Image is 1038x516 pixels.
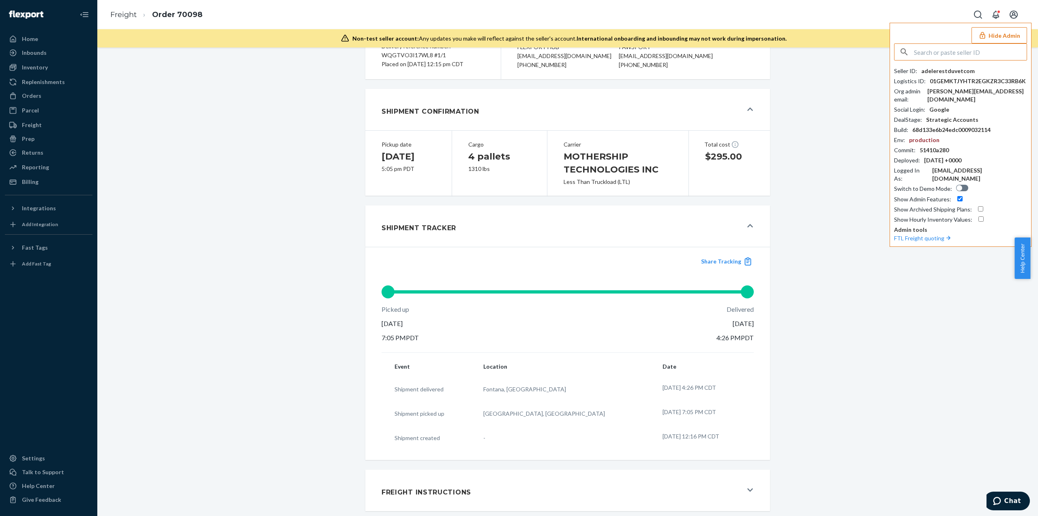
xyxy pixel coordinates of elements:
[517,60,619,69] div: [PHONE_NUMBER]
[9,11,43,19] img: Flexport logo
[22,106,39,114] div: Parcel
[22,135,34,143] div: Prep
[382,426,474,450] td: Shipment created
[474,377,653,402] td: Fontana, [GEOGRAPHIC_DATA]
[382,165,435,173] div: 5:05 pm PDT
[5,241,92,254] button: Fast Tags
[987,492,1030,512] iframe: Opens a widget where you can chat to one of our agents
[22,454,45,462] div: Settings
[564,140,672,149] div: Carrier
[894,205,972,214] div: Show Archived Shipping Plans :
[932,166,1027,183] div: [EMAIL_ADDRESS][DOMAIN_NAME]
[926,116,978,124] div: Strategic Accounts
[894,226,1027,234] p: Admin tools
[924,156,961,164] div: [DATE] +0000
[894,166,928,183] div: Logged In As :
[22,244,48,252] div: Fast Tags
[894,106,925,114] div: Social Login :
[894,136,905,144] div: Env :
[894,216,972,224] div: Show Hourly Inventory Values :
[894,235,952,242] a: FTL Freight quoting
[382,333,493,343] p: 7:05 PM PDT
[894,67,917,75] div: Seller ID :
[5,493,92,506] button: Give Feedback
[382,42,485,60] div: Delivery reference number: WQGTVO3I17WL8 #1/1
[5,146,92,159] a: Returns
[22,221,58,228] div: Add Integration
[5,119,92,132] a: Freight
[382,107,479,117] h1: Shipment Confirmation
[5,202,92,215] button: Integrations
[653,426,754,450] td: [DATE] 12:16 PM CDT
[474,402,653,426] td: [GEOGRAPHIC_DATA], [GEOGRAPHIC_DATA]
[972,27,1027,43] button: Hide Admin
[5,175,92,188] a: Billing
[909,136,939,144] div: production
[474,426,653,450] td: -
[22,204,56,212] div: Integrations
[894,126,908,134] div: Build :
[22,78,65,86] div: Replenishments
[704,140,755,149] div: Total cost
[929,106,949,114] div: Google
[894,195,951,203] div: Show Admin Features :
[894,116,922,124] div: DealStage :
[5,218,92,231] a: Add Integration
[5,89,92,102] a: Orders
[894,185,952,193] div: Switch to Demo Mode :
[22,121,42,129] div: Freight
[365,89,770,130] button: Shipment Confirmation
[382,377,474,402] td: Shipment delivered
[894,146,916,154] div: Commit :
[22,482,55,490] div: Help Center
[705,150,754,163] h1: $295.00
[894,77,926,85] div: Logistics ID :
[22,92,41,100] div: Orders
[5,76,92,89] a: Replenishments
[5,46,92,59] a: Inbounds
[382,402,474,426] td: Shipment picked up
[5,104,92,117] a: Parcel
[5,466,92,479] button: Talk to Support
[653,402,754,426] td: [DATE] 7:05 PM CDT
[352,35,787,43] div: Any updates you make will reflect against the seller's account.
[927,87,1027,104] div: [PERSON_NAME][EMAIL_ADDRESS][DOMAIN_NAME]
[382,352,474,377] th: Event
[699,257,754,266] button: Share Tracking
[22,35,38,43] div: Home
[352,35,419,42] span: Non-test seller account:
[382,305,493,314] p: Picked up
[914,44,1027,60] input: Search or paste seller ID
[22,49,47,57] div: Inbounds
[619,52,754,60] div: [EMAIL_ADDRESS][DOMAIN_NAME]
[76,6,92,23] button: Close Navigation
[5,452,92,465] a: Settings
[104,3,209,27] ol: breadcrumbs
[468,151,510,162] span: 4 pallets
[727,305,754,314] p: Delivered
[382,60,485,69] div: Placed on [DATE] 12:15 pm CDT
[921,67,975,75] div: adelerestduvetcom
[988,6,1004,23] button: Open notifications
[110,10,137,19] a: Freight
[653,377,754,402] td: [DATE] 4:26 PM CDT
[930,77,1026,85] div: 01GEMKTJYHTR2EGKZR3C33RB6K
[474,352,653,377] th: Location
[1014,237,1030,279] button: Help Center
[365,470,770,511] button: Freight Instructions
[365,205,770,247] button: Shipment Tracker
[468,165,531,173] div: 1310 lbs
[912,126,991,134] div: 68d133e6b24edc0009032114
[22,496,61,504] div: Give Feedback
[152,10,202,19] a: Order 70098
[5,257,92,270] a: Add Fast Tag
[5,161,92,174] a: Reporting
[564,178,672,186] div: Less Than Truckload (LTL)
[382,223,456,233] h1: Shipment Tracker
[382,488,471,497] h1: Freight Instructions
[5,479,92,492] a: Help Center
[5,61,92,74] a: Inventory
[619,60,754,69] div: [PHONE_NUMBER]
